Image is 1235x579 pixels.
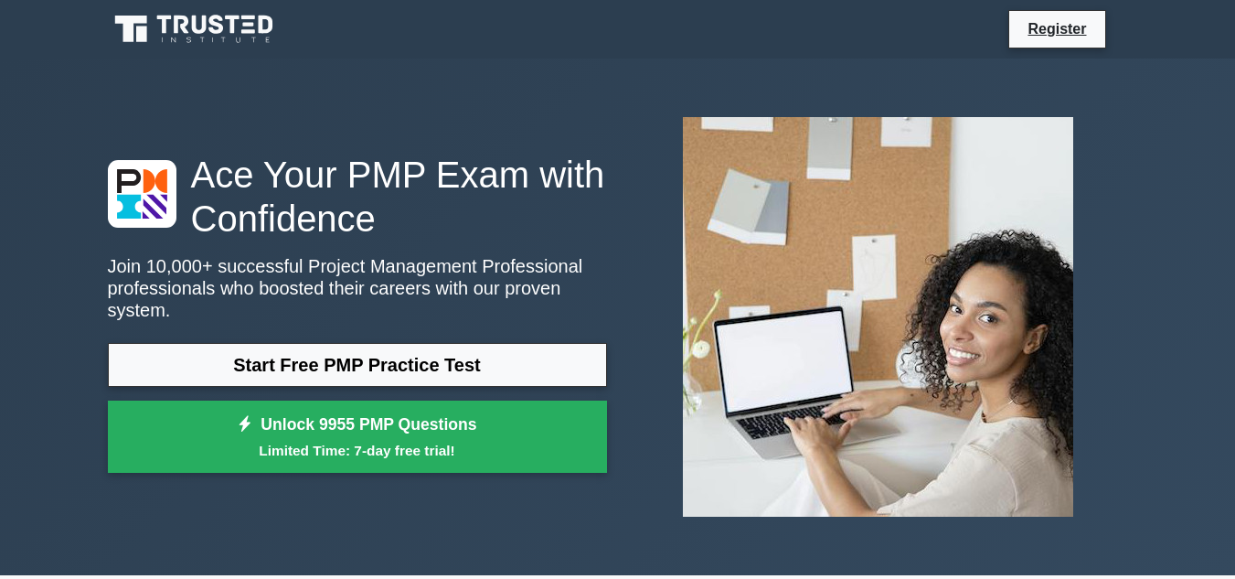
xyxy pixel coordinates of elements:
[108,401,607,474] a: Unlock 9955 PMP QuestionsLimited Time: 7-day free trial!
[108,255,607,321] p: Join 10,000+ successful Project Management Professional professionals who boosted their careers w...
[108,343,607,387] a: Start Free PMP Practice Test
[108,153,607,241] h1: Ace Your PMP Exam with Confidence
[131,440,584,461] small: Limited Time: 7-day free trial!
[1017,17,1097,40] a: Register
